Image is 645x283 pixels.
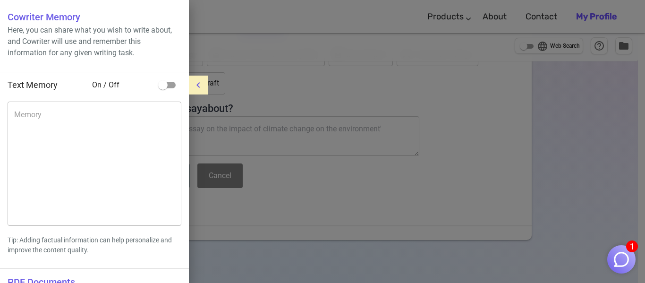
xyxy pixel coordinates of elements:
span: On / Off [92,79,154,91]
span: Text Memory [8,80,58,90]
button: menu [189,76,208,94]
span: 1 [626,240,638,252]
p: Here, you can share what you wish to write about, and Cowriter will use and remember this informa... [8,25,181,59]
h6: Cowriter Memory [8,9,181,25]
p: Tip: Adding factual information can help personalize and improve the content quality. [8,235,181,255]
img: Close chat [612,250,630,268]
